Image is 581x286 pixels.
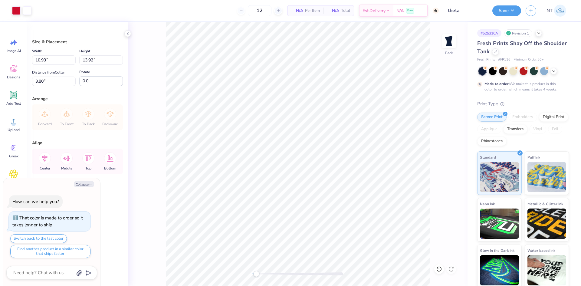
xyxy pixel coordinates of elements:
div: Align [32,140,123,146]
div: Digital Print [539,113,568,122]
span: Standard [480,154,496,160]
input: – – [248,5,271,16]
img: Metallic & Glitter Ink [527,209,566,239]
img: Standard [480,162,519,192]
button: Save [492,5,521,16]
button: Collapse [74,181,94,187]
span: Est. Delivery [363,8,386,14]
a: NT [544,5,569,17]
strong: Made to order: [484,81,510,86]
div: That color is made to order so it takes longer to ship. [12,215,83,228]
button: Switch back to the last color [10,234,67,243]
span: Neon Ink [480,201,495,207]
div: Print Type [477,100,569,107]
span: Middle [61,166,72,171]
span: NT [547,7,553,14]
span: Per Item [305,8,320,14]
span: Center [40,166,50,171]
div: Foil [548,125,562,134]
span: Free [407,8,413,13]
span: Glow in the Dark Ink [480,247,514,254]
span: Greek [9,154,18,159]
img: Back [443,35,455,47]
img: Water based Ink [527,255,566,285]
span: Total [341,8,350,14]
span: # FP116 [498,57,510,62]
span: Fresh Prints [477,57,495,62]
label: Width [32,48,42,55]
div: Rhinestones [477,137,507,146]
span: Water based Ink [527,247,555,254]
span: Designs [7,75,20,80]
div: Applique [477,125,501,134]
span: Minimum Order: 50 + [514,57,544,62]
div: How can we help you? [12,199,59,205]
input: Untitled Design [443,5,488,17]
span: Add Text [6,101,21,106]
img: Glow in the Dark Ink [480,255,519,285]
span: Fresh Prints Shay Off the Shoulder Tank [477,40,567,55]
div: Arrange [32,96,123,102]
label: Height [79,48,90,55]
img: Nestor Talens [554,5,566,17]
img: Neon Ink [480,209,519,239]
span: Bottom [104,166,116,171]
div: Screen Print [477,113,507,122]
span: N/A [396,8,404,14]
span: Puff Ink [527,154,540,160]
span: Image AI [7,48,21,53]
div: We make this product in this color to order, which means it takes 4 weeks. [484,81,559,92]
div: Embroidery [508,113,537,122]
span: Upload [8,127,20,132]
button: Find another product in a similar color that ships faster [10,245,90,258]
img: Puff Ink [527,162,566,192]
div: Accessibility label [253,271,259,277]
div: # 525310A [477,29,501,37]
span: N/A [291,8,303,14]
div: Revision 1 [504,29,532,37]
span: N/A [327,8,339,14]
span: Top [85,166,91,171]
label: Rotate [79,68,90,76]
label: Distance from Collar [32,69,65,76]
div: Vinyl [529,125,546,134]
span: Metallic & Glitter Ink [527,201,563,207]
div: Transfers [503,125,527,134]
div: Size & Placement [32,39,123,45]
div: Back [445,50,453,56]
